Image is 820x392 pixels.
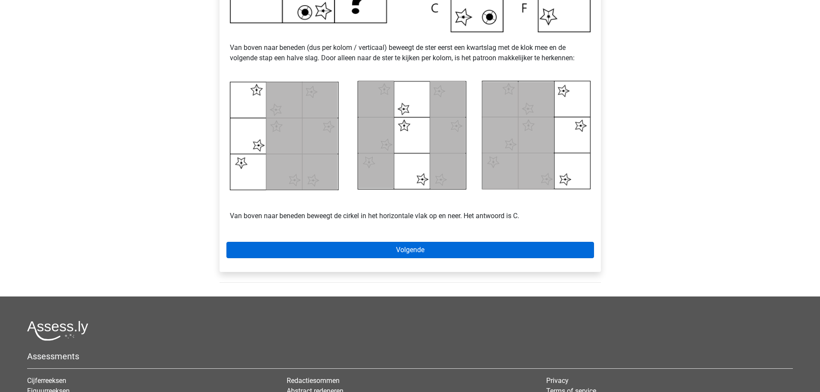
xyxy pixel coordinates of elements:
[226,242,594,258] a: Volgende
[230,32,591,74] p: Van boven naar beneden (dus per kolom / verticaal) beweegt de ster eerst een kwartslag met de klo...
[27,351,793,361] h5: Assessments
[230,190,591,221] p: Van boven naar beneden beweegt de cirkel in het horizontale vlak op en neer. Het antwoord is C.
[230,80,591,191] img: Voorbeeld3_2.png
[27,377,66,385] a: Cijferreeksen
[27,321,88,341] img: Assessly logo
[546,377,569,385] a: Privacy
[287,377,340,385] a: Redactiesommen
